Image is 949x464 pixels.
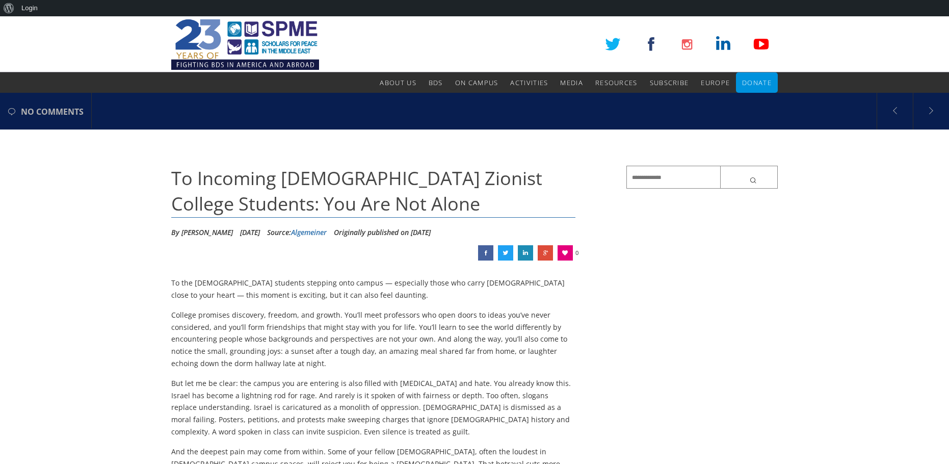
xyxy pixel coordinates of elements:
[171,377,575,438] p: But let me be clear: the campus you are entering is also filled with [MEDICAL_DATA] and hate. You...
[21,94,84,130] span: no comments
[455,72,498,93] a: On Campus
[510,78,548,87] span: Activities
[595,72,638,93] a: Resources
[429,78,443,87] span: BDS
[171,166,542,216] span: To Incoming [DEMOGRAPHIC_DATA] Zionist College Students: You Are Not Alone
[650,78,689,87] span: Subscribe
[171,16,319,72] img: SPME
[650,72,689,93] a: Subscribe
[560,72,583,93] a: Media
[455,78,498,87] span: On Campus
[701,78,730,87] span: Europe
[498,245,513,261] a: To Incoming Jewish Zionist College Students: You Are Not Alone
[518,245,533,261] a: To Incoming Jewish Zionist College Students: You Are Not Alone
[510,72,548,93] a: Activities
[291,227,327,237] a: Algemeiner
[380,72,416,93] a: About Us
[240,225,260,240] li: [DATE]
[701,72,730,93] a: Europe
[560,78,583,87] span: Media
[171,277,575,301] p: To the [DEMOGRAPHIC_DATA] students stepping onto campus — especially those who carry [DEMOGRAPHIC...
[538,245,553,261] a: To Incoming Jewish Zionist College Students: You Are Not Alone
[742,78,772,87] span: Donate
[478,245,493,261] a: To Incoming Jewish Zionist College Students: You Are Not Alone
[595,78,638,87] span: Resources
[380,78,416,87] span: About Us
[742,72,772,93] a: Donate
[267,225,327,240] div: Source:
[171,309,575,370] p: College promises discovery, freedom, and growth. You’ll meet professors who open doors to ideas y...
[171,225,233,240] li: By [PERSON_NAME]
[334,225,431,240] li: Originally published on [DATE]
[429,72,443,93] a: BDS
[575,245,578,261] span: 0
